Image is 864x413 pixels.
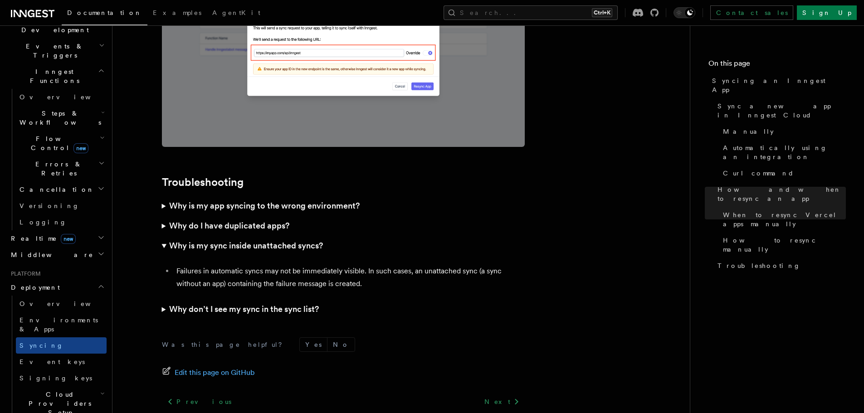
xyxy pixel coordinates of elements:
button: Errors & Retries [16,156,107,181]
span: Inngest Functions [7,67,98,85]
button: Middleware [7,247,107,263]
span: How to resync manually [723,236,846,254]
a: Troubleshooting [162,176,244,189]
button: Steps & Workflows [16,105,107,131]
button: Deployment [7,279,107,296]
a: When to resync Vercel apps manually [719,207,846,232]
a: Logging [16,214,107,230]
li: Failures in automatic syncs may not be immediately visible. In such cases, an unattached sync (a ... [174,265,525,290]
span: Errors & Retries [16,160,98,178]
a: Contact sales [710,5,793,20]
button: Flow Controlnew [16,131,107,156]
span: Local Development [7,16,99,34]
span: Syncing an Inngest App [712,76,846,94]
span: Middleware [7,250,93,259]
span: Documentation [67,9,142,16]
a: Troubleshooting [714,258,846,274]
button: Toggle dark mode [674,7,695,18]
button: Search...Ctrl+K [444,5,618,20]
a: How to resync manually [719,232,846,258]
a: Sync a new app in Inngest Cloud [714,98,846,123]
div: Inngest Functions [7,89,107,230]
button: Events & Triggers [7,38,107,63]
a: Sign Up [797,5,857,20]
a: Syncing [16,337,107,354]
button: No [327,338,355,351]
p: Was this page helpful? [162,340,288,349]
span: Overview [20,93,113,101]
button: Local Development [7,13,107,38]
summary: Why is my sync inside unattached syncs? [162,236,525,256]
h4: On this page [708,58,846,73]
span: new [73,143,88,153]
span: new [61,234,76,244]
span: Troubleshooting [718,261,801,270]
a: Event keys [16,354,107,370]
h3: Why don’t I see my sync in the sync list? [169,303,319,316]
span: Platform [7,270,41,277]
span: Syncing [20,342,63,349]
summary: Why don’t I see my sync in the sync list? [162,299,525,319]
span: Realtime [7,234,76,243]
a: AgentKit [207,3,266,24]
span: Signing keys [20,374,92,382]
a: Examples [147,3,207,24]
a: Environments & Apps [16,312,107,337]
span: Events & Triggers [7,42,99,60]
span: How and when to resync an app [718,185,846,203]
span: Versioning [20,202,79,209]
button: Realtimenew [7,230,107,247]
h3: Why is my app syncing to the wrong environment? [169,199,360,212]
span: Curl command [723,169,794,178]
span: Overview [20,300,113,307]
span: Sync a new app in Inngest Cloud [718,102,846,120]
summary: Why do I have duplicated apps? [162,216,525,236]
a: Next [479,394,525,410]
summary: Why is my app syncing to the wrong environment? [162,196,525,216]
span: When to resync Vercel apps manually [723,210,846,228]
a: How and when to resync an app [714,181,846,207]
a: Versioning [16,198,107,214]
a: Manually [719,123,846,140]
span: Cancellation [16,185,94,194]
kbd: Ctrl+K [592,8,612,17]
span: Manually [723,127,774,136]
a: Signing keys [16,370,107,386]
a: Overview [16,296,107,312]
span: Automatically using an integration [723,143,846,161]
a: Curl command [719,165,846,181]
button: Cancellation [16,181,107,198]
span: AgentKit [212,9,260,16]
span: Environments & Apps [20,316,98,333]
button: Yes [300,338,327,351]
a: Edit this page on GitHub [162,366,255,379]
span: Deployment [7,283,60,292]
span: Examples [153,9,201,16]
span: Flow Control [16,134,100,152]
a: Syncing an Inngest App [708,73,846,98]
a: Overview [16,89,107,105]
a: Automatically using an integration [719,140,846,165]
h3: Why is my sync inside unattached syncs? [169,239,323,252]
a: Previous [162,394,237,410]
span: Edit this page on GitHub [175,366,255,379]
span: Steps & Workflows [16,109,101,127]
span: Logging [20,219,67,226]
h3: Why do I have duplicated apps? [169,219,289,232]
a: Documentation [62,3,147,25]
span: Event keys [20,358,85,365]
button: Inngest Functions [7,63,107,89]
